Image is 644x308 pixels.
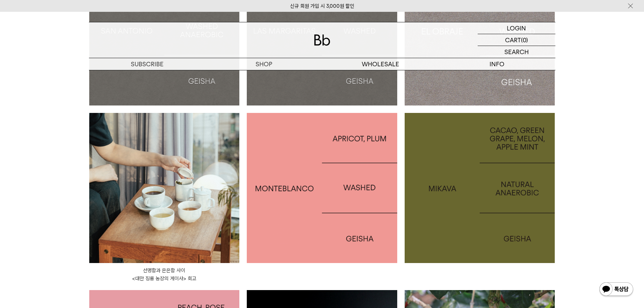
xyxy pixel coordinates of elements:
[405,113,555,263] img: 미카바 게이샤MIKAVA GEISHA CM 5 DAYS
[505,34,521,46] p: CART
[507,22,526,34] p: LOGIN
[439,58,555,70] p: INFO
[599,282,634,298] img: 카카오톡 채널 1:1 채팅 버튼
[314,34,330,46] img: 로고
[247,113,397,263] a: 콜롬비아 몬테블랑코 게이샤COLOMBIA MONTEBLANCO GEISHA
[521,34,528,46] p: (0)
[478,34,555,46] a: CART (0)
[89,266,240,283] p: 선명함과 은은함 사이 <대만 징롱 농장의 게이샤> 회고
[322,58,439,70] p: WHOLESALE
[89,58,206,70] a: SUBSCRIBE
[290,3,354,9] a: 신규 회원 가입 시 3,000원 할인
[206,58,322,70] a: SHOP
[504,46,529,58] p: SEARCH
[89,113,240,263] img: 선명함과 은은함 사이 <대만 징롱 농장의 게이샤> 회고
[478,22,555,34] a: LOGIN
[89,266,240,283] a: 선명함과 은은함 사이<대만 징롱 농장의 게이샤> 회고
[247,113,397,263] img: 1000000949_add2_06.png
